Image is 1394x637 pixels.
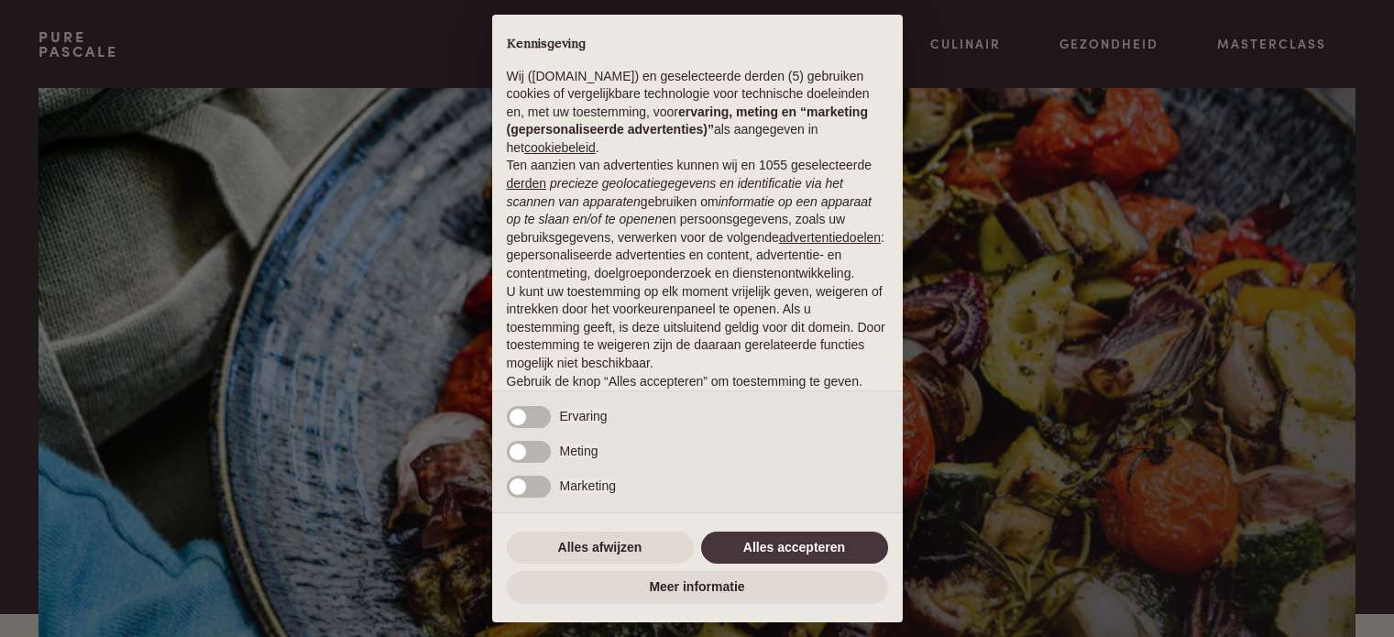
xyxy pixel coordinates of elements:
[560,444,598,458] span: Meting
[507,283,888,373] p: U kunt uw toestemming op elk moment vrijelijk geven, weigeren of intrekken door het voorkeurenpan...
[560,409,608,423] span: Ervaring
[507,571,888,604] button: Meer informatie
[507,194,873,227] em: informatie op een apparaat op te slaan en/of te openen
[507,37,888,53] h2: Kennisgeving
[507,532,694,565] button: Alles afwijzen
[701,532,888,565] button: Alles accepteren
[507,68,888,158] p: Wij ([DOMAIN_NAME]) en geselecteerde derden (5) gebruiken cookies of vergelijkbare technologie vo...
[524,140,596,155] a: cookiebeleid
[507,373,888,427] p: Gebruik de knop “Alles accepteren” om toestemming te geven. Gebruik de knop “Alles afwijzen” om d...
[507,157,888,282] p: Ten aanzien van advertenties kunnen wij en 1055 geselecteerde gebruiken om en persoonsgegevens, z...
[507,104,868,137] strong: ervaring, meting en “marketing (gepersonaliseerde advertenties)”
[507,176,843,209] em: precieze geolocatiegegevens en identificatie via het scannen van apparaten
[560,478,616,493] span: Marketing
[779,229,881,247] button: advertentiedoelen
[507,175,547,193] button: derden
